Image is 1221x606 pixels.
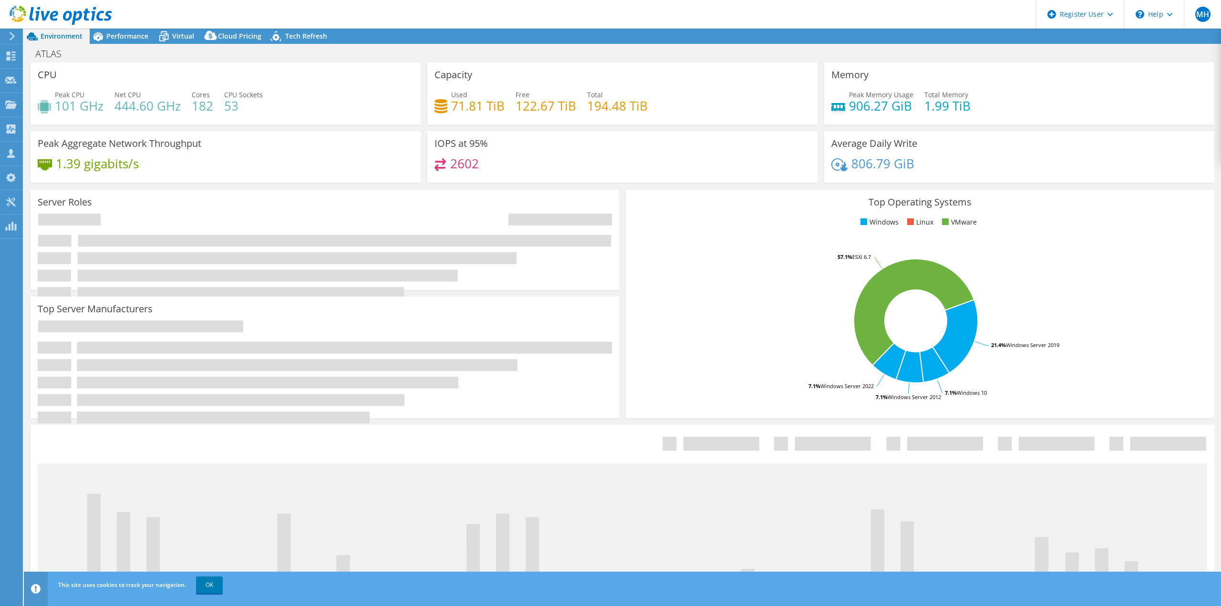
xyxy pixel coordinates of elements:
[876,393,888,401] tspan: 7.1%
[41,31,83,41] span: Environment
[114,90,141,99] span: Net CPU
[55,101,103,111] h4: 101 GHz
[516,101,576,111] h4: 122.67 TiB
[192,90,210,99] span: Cores
[38,197,92,207] h3: Server Roles
[56,158,139,169] h4: 1.39 gigabits/s
[945,389,957,396] tspan: 7.1%
[849,90,913,99] span: Peak Memory Usage
[633,197,1207,207] h3: Top Operating Systems
[858,217,899,227] li: Windows
[192,101,213,111] h4: 182
[831,138,917,149] h3: Average Daily Write
[852,253,871,260] tspan: ESXi 6.7
[851,158,914,169] h4: 806.79 GiB
[888,393,941,401] tspan: Windows Server 2012
[1195,7,1211,22] span: MH
[38,70,57,80] h3: CPU
[957,389,987,396] tspan: Windows 10
[940,217,977,227] li: VMware
[218,31,261,41] span: Cloud Pricing
[1006,341,1059,349] tspan: Windows Server 2019
[224,101,263,111] h4: 53
[224,90,263,99] span: CPU Sockets
[58,581,186,589] span: This site uses cookies to track your navigation.
[808,382,820,390] tspan: 7.1%
[991,341,1006,349] tspan: 21.4%
[831,70,869,80] h3: Memory
[924,101,971,111] h4: 1.99 TiB
[172,31,194,41] span: Virtual
[451,101,505,111] h4: 71.81 TiB
[1136,10,1144,19] svg: \n
[451,90,467,99] span: Used
[38,304,153,314] h3: Top Server Manufacturers
[31,49,76,59] h1: ATLAS
[450,158,479,169] h4: 2602
[905,217,933,227] li: Linux
[820,382,874,390] tspan: Windows Server 2022
[587,101,648,111] h4: 194.48 TiB
[38,138,201,149] h3: Peak Aggregate Network Throughput
[838,253,852,260] tspan: 57.1%
[435,70,472,80] h3: Capacity
[196,576,223,594] a: OK
[587,90,603,99] span: Total
[435,138,488,149] h3: IOPS at 95%
[114,101,181,111] h4: 444.60 GHz
[55,90,84,99] span: Peak CPU
[285,31,327,41] span: Tech Refresh
[516,90,529,99] span: Free
[106,31,148,41] span: Performance
[924,90,968,99] span: Total Memory
[849,101,913,111] h4: 906.27 GiB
